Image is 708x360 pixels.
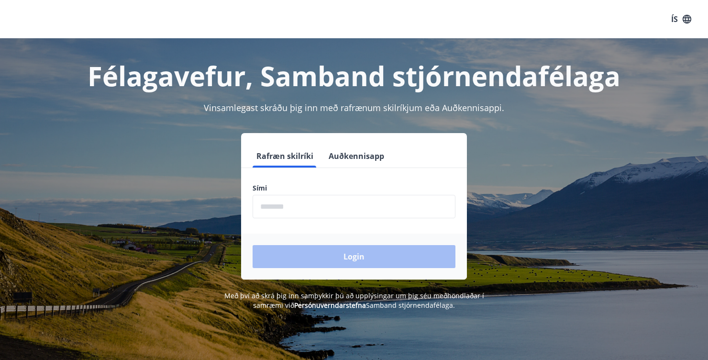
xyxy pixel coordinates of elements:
button: Rafræn skilríki [253,145,317,168]
h1: Félagavefur, Samband stjórnendafélaga [21,57,687,94]
span: Vinsamlegast skráðu þig inn með rafrænum skilríkjum eða Auðkennisappi. [204,102,504,113]
button: ÍS [666,11,697,28]
span: Með því að skrá þig inn samþykkir þú að upplýsingar um þig séu meðhöndlaðar í samræmi við Samband... [224,291,484,310]
button: Auðkennisapp [325,145,388,168]
label: Sími [253,183,455,193]
a: Persónuverndarstefna [294,301,366,310]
